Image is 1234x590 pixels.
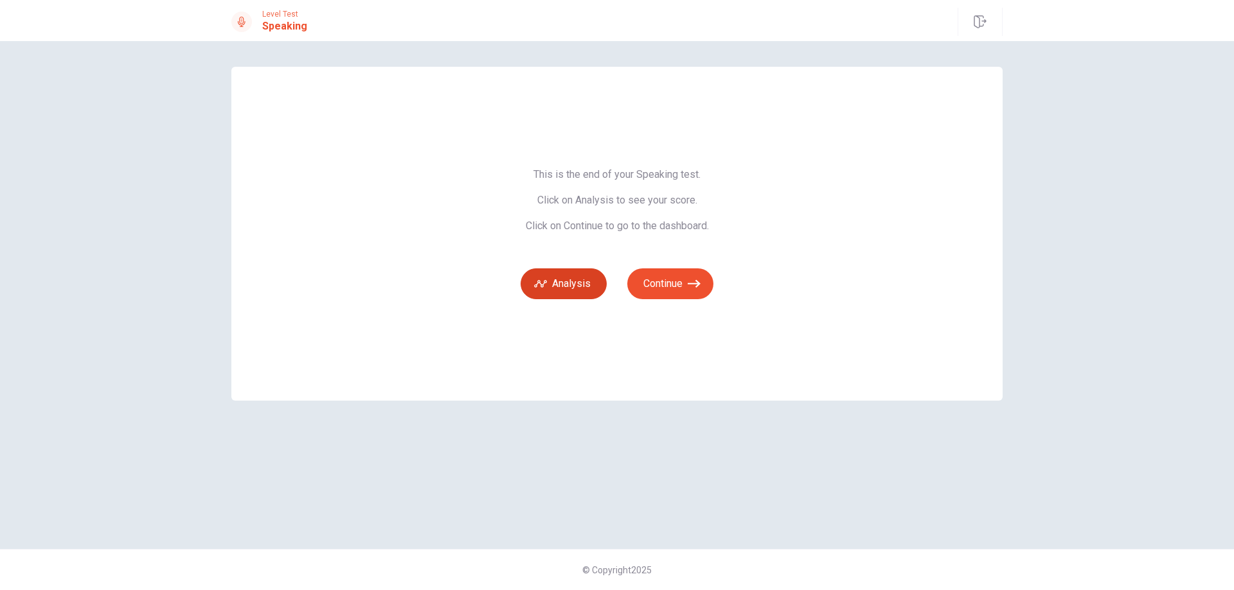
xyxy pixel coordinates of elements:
[627,268,713,299] button: Continue
[262,19,307,34] h1: Speaking
[582,565,652,575] span: © Copyright 2025
[262,10,307,19] span: Level Test
[521,168,713,232] span: This is the end of your Speaking test. Click on Analysis to see your score. Click on Continue to ...
[521,268,607,299] button: Analysis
